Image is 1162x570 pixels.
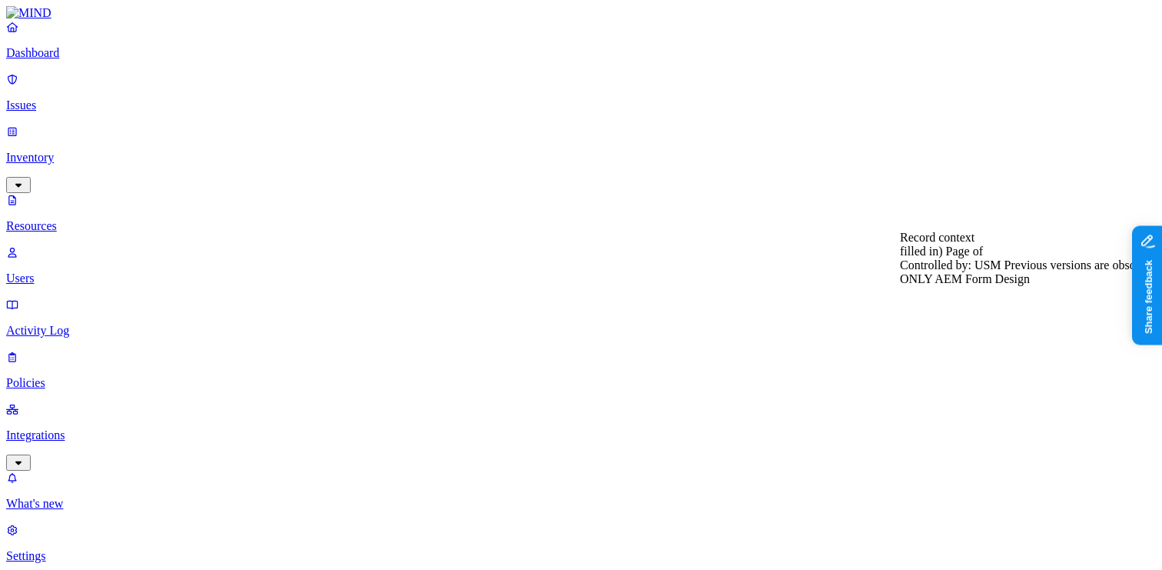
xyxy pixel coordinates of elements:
[6,428,1156,442] p: Integrations
[6,219,1156,233] p: Resources
[6,272,1156,285] p: Users
[6,376,1156,390] p: Policies
[6,46,1156,60] p: Dashboard
[6,497,1156,511] p: What's new
[6,6,51,20] img: MIND
[6,549,1156,563] p: Settings
[6,324,1156,338] p: Activity Log
[6,151,1156,165] p: Inventory
[6,98,1156,112] p: Issues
